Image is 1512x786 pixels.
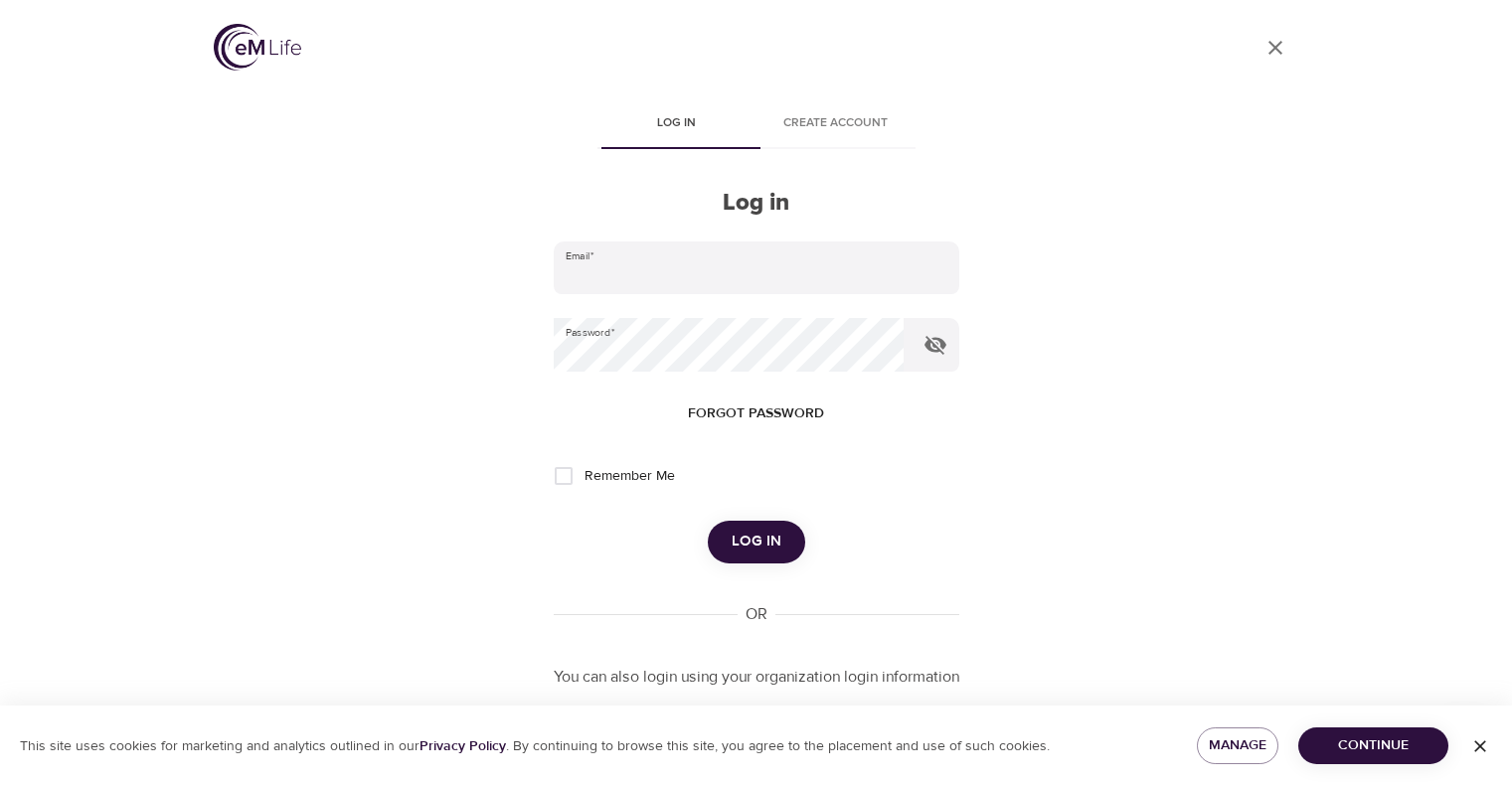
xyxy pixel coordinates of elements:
button: Manage [1197,727,1279,764]
span: Continue [1314,733,1432,758]
div: disabled tabs example [554,101,959,149]
span: Log in [732,529,781,554]
a: Privacy Policy [420,737,506,755]
p: You can also login using your organization login information [554,666,959,689]
span: Forgot password [688,401,824,426]
h2: Log in [554,189,959,218]
button: Continue [1298,727,1448,764]
img: logo [214,24,301,71]
span: Manage [1213,733,1263,758]
span: Remember Me [585,466,675,487]
span: Create account [768,113,904,134]
button: Log in [708,521,805,562]
a: close [1252,24,1299,72]
button: Forgot password [680,395,832,432]
span: Log in [609,113,745,134]
div: OR [738,603,775,626]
